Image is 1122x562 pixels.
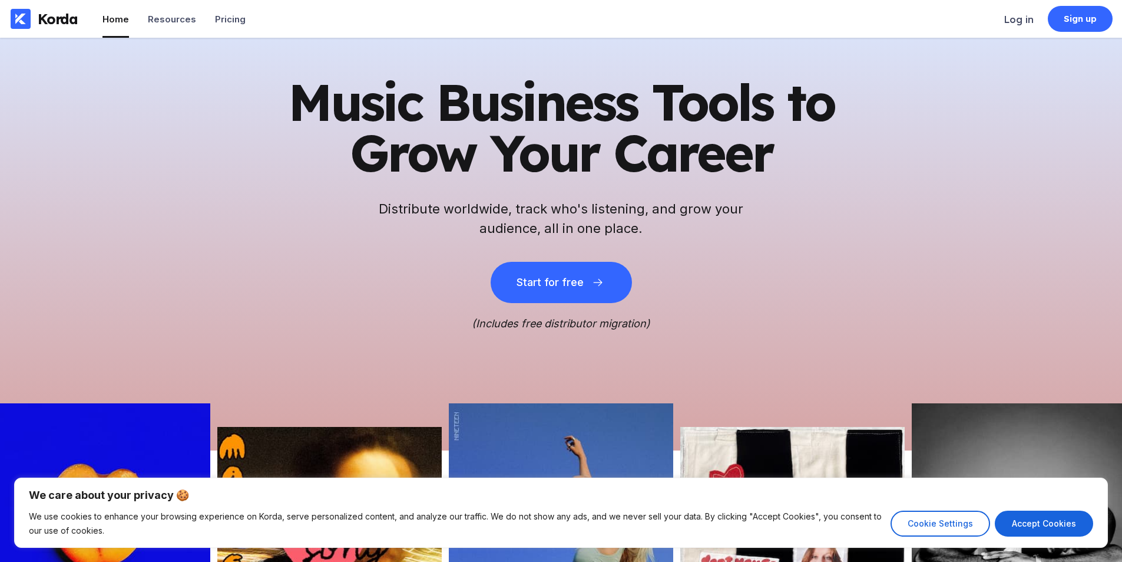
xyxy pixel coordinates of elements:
[517,277,584,288] div: Start for free
[102,14,129,25] div: Home
[1064,13,1097,25] div: Sign up
[491,262,632,303] button: Start for free
[472,317,650,330] i: (Includes free distributor migration)
[38,10,78,28] div: Korda
[995,511,1093,537] button: Accept Cookies
[1048,6,1113,32] a: Sign up
[1004,14,1034,25] div: Log in
[148,14,196,25] div: Resources
[29,510,882,538] p: We use cookies to enhance your browsing experience on Korda, serve personalized content, and anal...
[373,199,750,238] h2: Distribute worldwide, track who's listening, and grow your audience, all in one place.
[215,14,246,25] div: Pricing
[891,511,990,537] button: Cookie Settings
[273,77,850,178] h1: Music Business Tools to Grow Your Career
[29,488,1093,502] p: We care about your privacy 🍪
